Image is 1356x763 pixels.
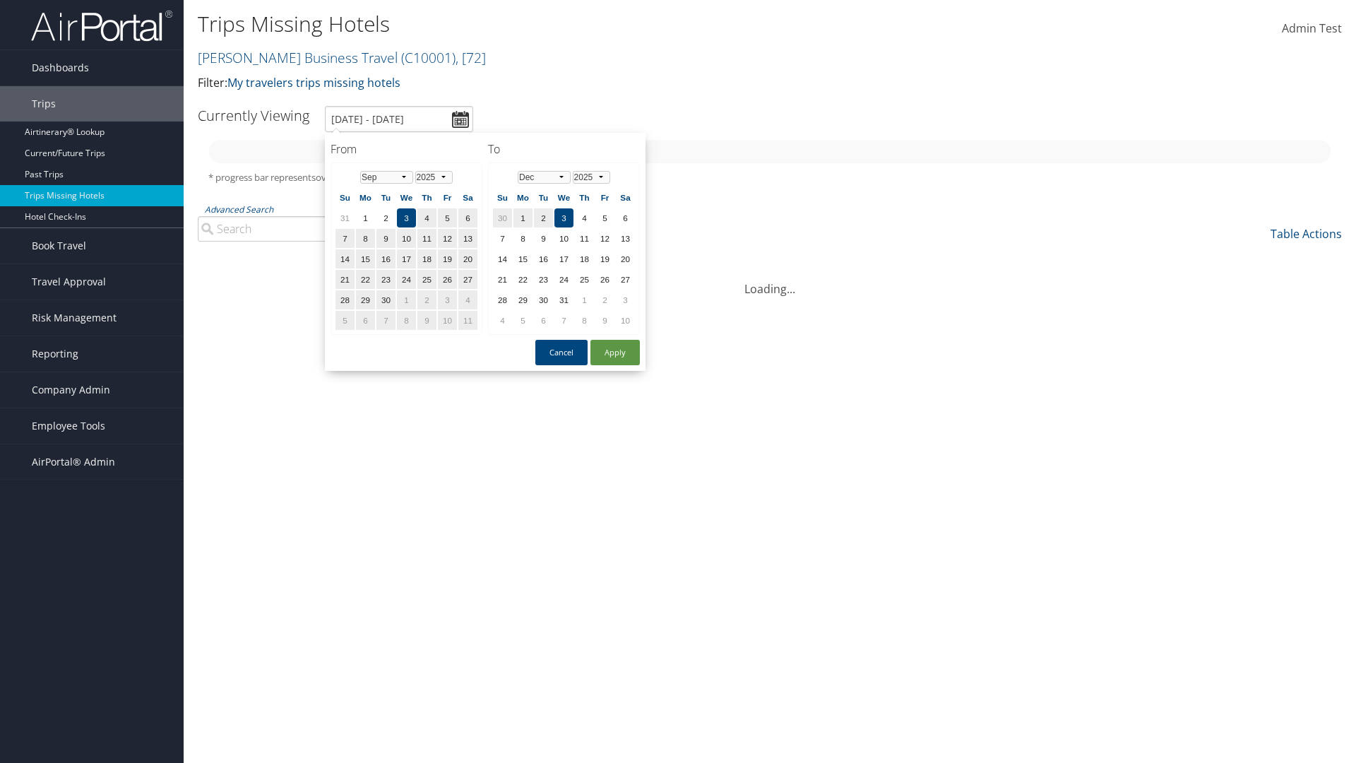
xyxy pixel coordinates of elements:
[513,290,533,309] td: 29
[513,188,533,207] th: Mo
[438,290,457,309] td: 3
[335,249,355,268] td: 14
[438,188,457,207] th: Fr
[513,229,533,248] td: 8
[356,270,375,289] td: 22
[595,270,614,289] td: 26
[616,188,635,207] th: Sa
[397,208,416,227] td: 3
[198,74,961,93] p: Filter:
[335,290,355,309] td: 28
[534,270,553,289] td: 23
[417,208,436,227] td: 4
[493,188,512,207] th: Su
[493,249,512,268] td: 14
[376,188,395,207] th: Tu
[616,249,635,268] td: 20
[458,311,477,330] td: 11
[32,372,110,408] span: Company Admin
[595,208,614,227] td: 5
[513,311,533,330] td: 5
[376,311,395,330] td: 7
[513,249,533,268] td: 15
[493,311,512,330] td: 4
[575,208,594,227] td: 4
[32,50,89,85] span: Dashboards
[376,208,395,227] td: 2
[417,270,436,289] td: 25
[575,290,594,309] td: 1
[616,208,635,227] td: 6
[554,290,573,309] td: 31
[397,249,416,268] td: 17
[32,408,105,444] span: Employee Tools
[554,229,573,248] td: 10
[335,188,355,207] th: Su
[590,340,640,365] button: Apply
[325,106,473,132] input: [DATE] - [DATE]
[616,290,635,309] td: 3
[438,208,457,227] td: 5
[417,290,436,309] td: 2
[417,249,436,268] td: 18
[458,188,477,207] th: Sa
[493,229,512,248] td: 7
[376,270,395,289] td: 23
[535,340,588,365] button: Cancel
[595,290,614,309] td: 2
[493,208,512,227] td: 30
[534,208,553,227] td: 2
[488,141,640,157] h4: To
[31,9,172,42] img: airportal-logo.png
[595,249,614,268] td: 19
[493,290,512,309] td: 28
[397,229,416,248] td: 10
[397,290,416,309] td: 1
[331,141,482,157] h4: From
[417,188,436,207] th: Th
[32,228,86,264] span: Book Travel
[401,48,456,67] span: ( C10001 )
[554,208,573,227] td: 3
[335,229,355,248] td: 7
[32,444,115,480] span: AirPortal® Admin
[32,86,56,122] span: Trips
[1271,226,1342,242] a: Table Actions
[534,188,553,207] th: Tu
[417,311,436,330] td: 9
[456,48,486,67] span: , [ 72 ]
[575,270,594,289] td: 25
[554,311,573,330] td: 7
[356,188,375,207] th: Mo
[32,300,117,336] span: Risk Management
[554,249,573,268] td: 17
[438,311,457,330] td: 10
[575,229,594,248] td: 11
[458,208,477,227] td: 6
[376,290,395,309] td: 30
[458,270,477,289] td: 27
[534,290,553,309] td: 30
[335,270,355,289] td: 21
[575,249,594,268] td: 18
[616,229,635,248] td: 13
[438,249,457,268] td: 19
[616,270,635,289] td: 27
[1282,20,1342,36] span: Admin Test
[227,75,400,90] a: My travelers trips missing hotels
[356,311,375,330] td: 6
[32,336,78,372] span: Reporting
[438,270,457,289] td: 26
[575,188,594,207] th: Th
[554,270,573,289] td: 24
[397,270,416,289] td: 24
[534,229,553,248] td: 9
[205,203,273,215] a: Advanced Search
[534,311,553,330] td: 6
[458,229,477,248] td: 13
[1282,7,1342,51] a: Admin Test
[595,229,614,248] td: 12
[198,9,961,39] h1: Trips Missing Hotels
[335,208,355,227] td: 31
[458,249,477,268] td: 20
